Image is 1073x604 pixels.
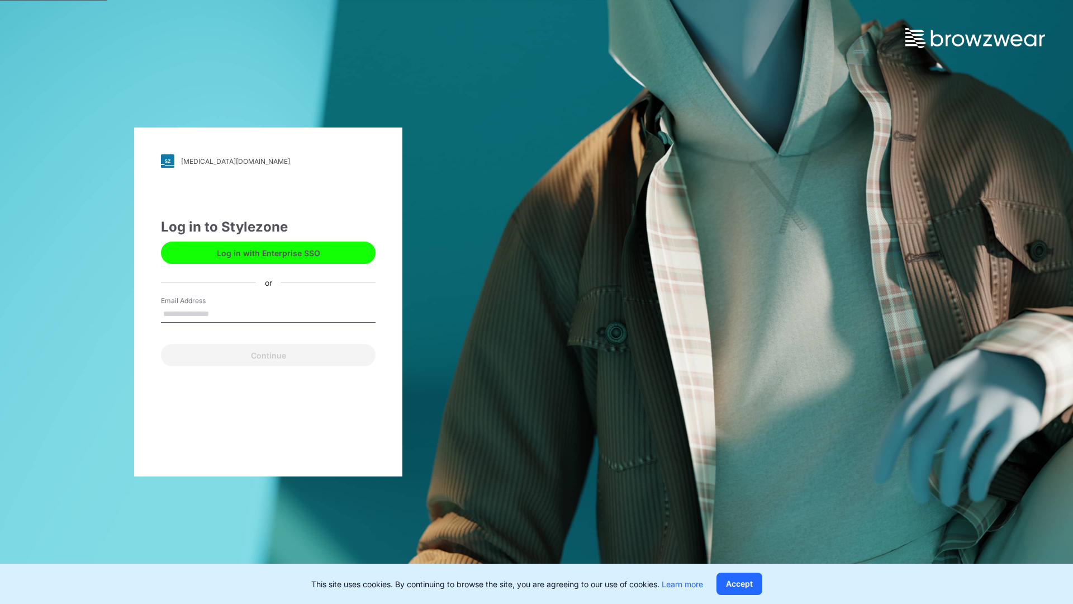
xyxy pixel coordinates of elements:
[662,579,703,589] a: Learn more
[311,578,703,590] p: This site uses cookies. By continuing to browse the site, you are agreeing to our use of cookies.
[161,154,376,168] a: [MEDICAL_DATA][DOMAIN_NAME]
[181,157,290,166] div: [MEDICAL_DATA][DOMAIN_NAME]
[716,573,762,595] button: Accept
[161,296,239,306] label: Email Address
[161,154,174,168] img: svg+xml;base64,PHN2ZyB3aWR0aD0iMjgiIGhlaWdodD0iMjgiIHZpZXdCb3g9IjAgMCAyOCAyOCIgZmlsbD0ibm9uZSIgeG...
[161,217,376,237] div: Log in to Stylezone
[256,276,281,288] div: or
[161,242,376,264] button: Log in with Enterprise SSO
[905,28,1045,48] img: browzwear-logo.73288ffb.svg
